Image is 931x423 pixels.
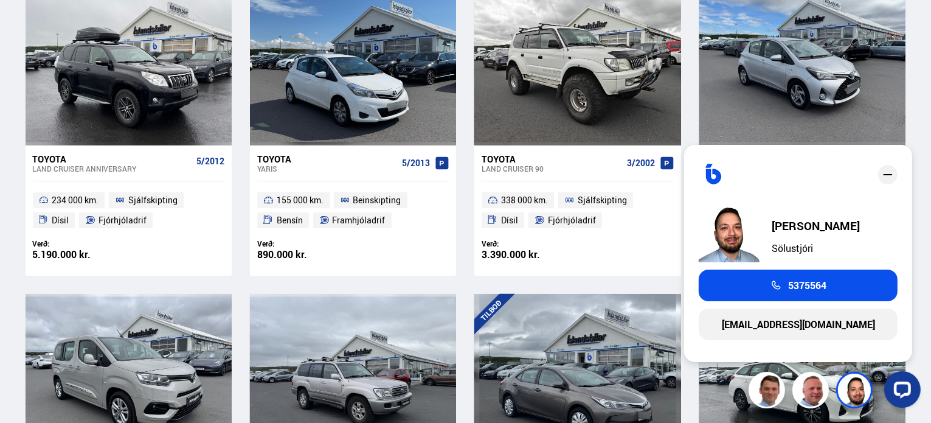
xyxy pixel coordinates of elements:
[482,153,621,164] div: Toyota
[482,239,578,248] div: Verð:
[699,309,898,340] a: [EMAIL_ADDRESS][DOMAIN_NAME]
[257,239,353,248] div: Verð:
[578,193,627,208] span: Sjálfskipting
[772,220,860,232] div: [PERSON_NAME]
[33,164,192,173] div: Land Cruiser ANNIVERSARY
[750,374,787,410] img: FbJEzSuNWCJXmdc-.webp
[26,145,232,276] a: Toyota Land Cruiser ANNIVERSARY 5/2012 234 000 km. Sjálfskipting Dísil Fjórhjóladrif Verð: 5.190....
[33,250,129,260] div: 5.190.000 kr.
[52,193,99,208] span: 234 000 km.
[474,145,680,276] a: Toyota Land Cruiser 90 3/2002 338 000 km. Sjálfskipting Dísil Fjórhjóladrif Verð: 3.390.000 kr.
[52,213,69,228] span: Dísil
[257,164,397,173] div: Yaris
[788,280,826,291] span: 5375564
[402,158,430,168] span: 5/2013
[482,250,578,260] div: 3.390.000 kr.
[257,153,397,164] div: Toyota
[257,250,353,260] div: 890.000 kr.
[874,366,926,418] iframe: LiveChat chat widget
[128,193,178,208] span: Sjálfskipting
[627,158,655,168] span: 3/2002
[196,156,224,166] span: 5/2012
[99,213,147,228] span: Fjórhjóladrif
[33,239,129,248] div: Verð:
[548,213,596,228] span: Fjórhjóladrif
[277,213,303,228] span: Bensín
[250,145,456,276] a: Toyota Yaris 5/2013 155 000 km. Beinskipting Bensín Framhjóladrif Verð: 890.000 kr.
[501,193,548,208] span: 338 000 km.
[501,213,518,228] span: Dísil
[772,243,860,254] div: Sölustjóri
[333,213,386,228] span: Framhjóladrif
[482,164,621,173] div: Land Cruiser 90
[794,374,831,410] img: siFngHWaQ9KaOqBr.png
[33,153,192,164] div: Toyota
[277,193,324,208] span: 155 000 km.
[878,165,898,184] div: close
[838,374,874,410] img: nhp88E3Fdnt1Opn2.png
[699,270,898,301] a: 5375564
[699,201,760,262] img: nhp88E3Fdnt1Opn2.png
[353,193,401,208] span: Beinskipting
